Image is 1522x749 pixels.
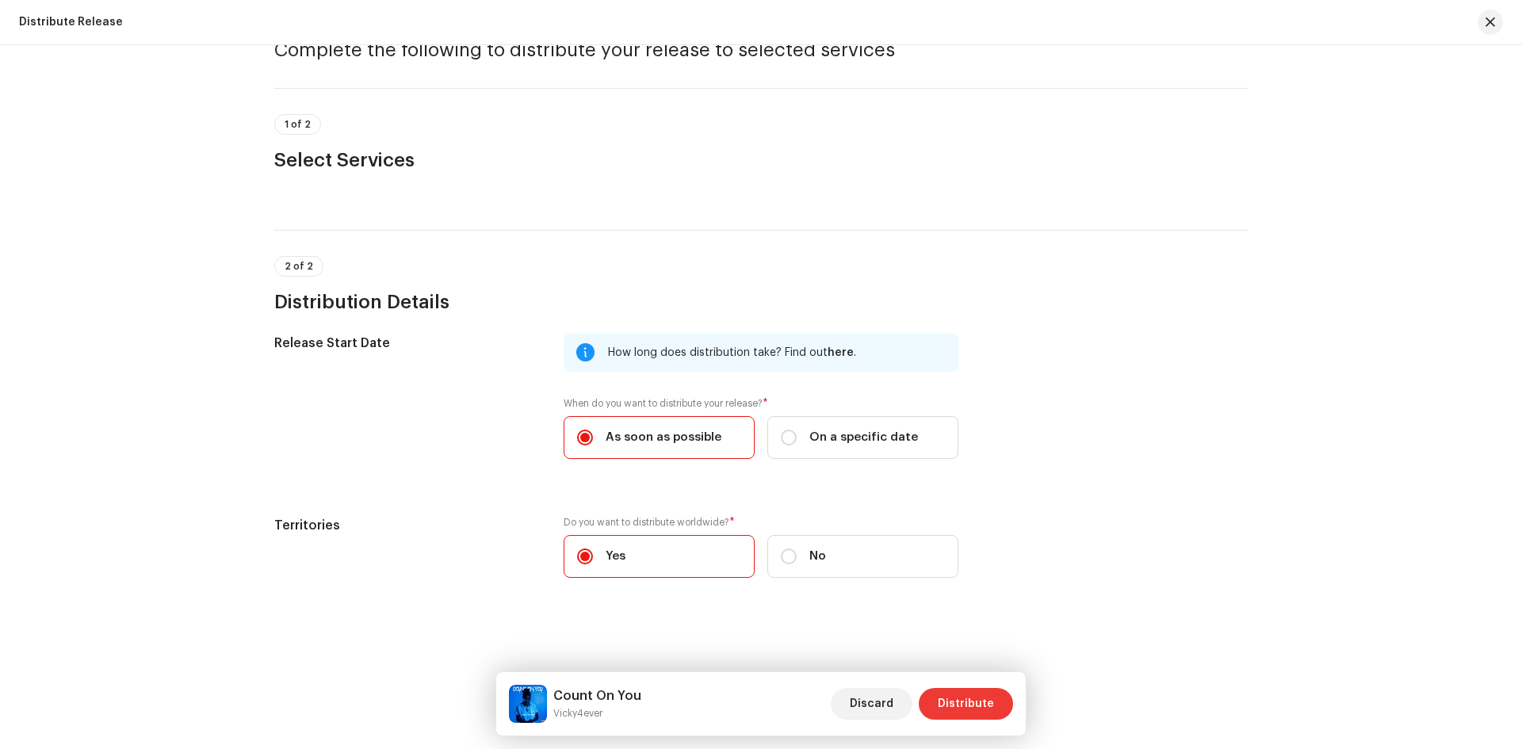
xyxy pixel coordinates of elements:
span: No [809,548,826,565]
span: 2 of 2 [285,262,313,271]
h3: Complete the following to distribute your release to selected services [274,37,1248,63]
span: Yes [606,548,625,565]
span: Discard [850,688,893,720]
button: Discard [831,688,912,720]
h3: Select Services [274,147,1248,173]
small: Count On You [553,705,641,721]
h5: Territories [274,516,538,535]
h5: Count On You [553,686,641,705]
img: 2e288f03-4a2f-42aa-bdea-5916a79f02b8 [509,685,547,723]
span: As soon as possible [606,429,721,446]
span: On a specific date [809,429,918,446]
div: How long does distribution take? Find out . [608,343,946,362]
span: 1 of 2 [285,120,311,129]
button: Distribute [919,688,1013,720]
div: Distribute Release [19,16,123,29]
h5: Release Start Date [274,334,538,353]
span: Distribute [938,688,994,720]
span: here [828,347,854,358]
h3: Distribution Details [274,289,1248,315]
label: Do you want to distribute worldwide? [564,516,958,529]
label: When do you want to distribute your release? [564,397,958,410]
